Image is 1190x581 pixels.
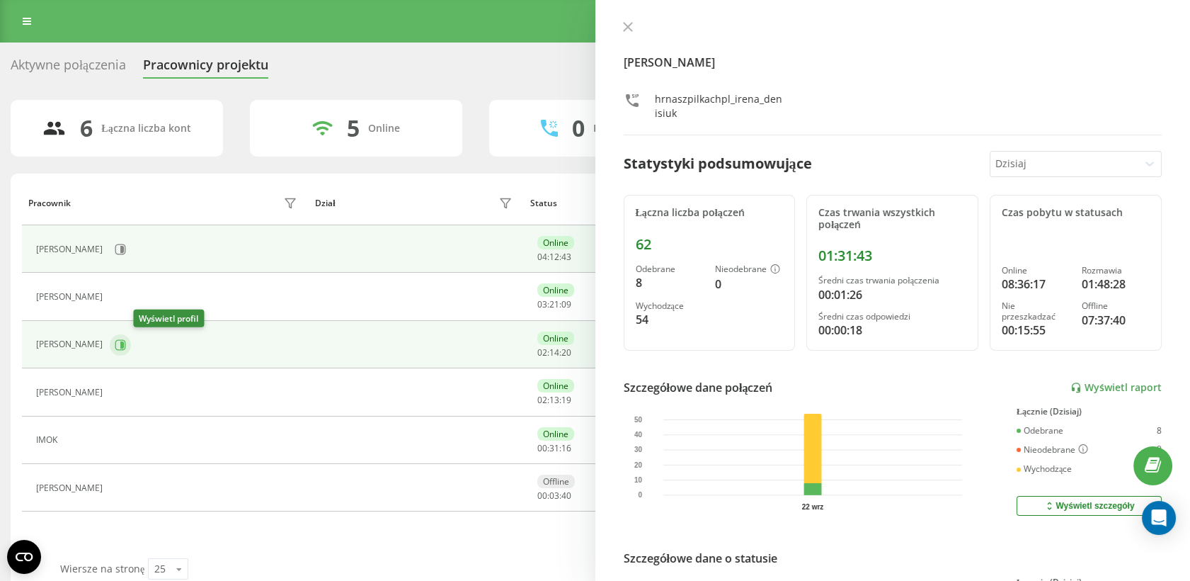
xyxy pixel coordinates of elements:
[1002,276,1070,293] div: 08:36:17
[530,198,557,208] div: Status
[1017,407,1162,417] div: Łącznie (Dzisiaj)
[11,57,126,79] div: Aktywne połączenia
[634,461,643,469] text: 20
[537,491,571,501] div: : :
[715,264,783,276] div: Nieodebrane
[818,322,966,339] div: 00:00:18
[1017,444,1088,456] div: Nieodebrane
[36,292,106,302] div: [PERSON_NAME]
[549,394,559,406] span: 13
[537,252,571,262] div: : :
[549,346,559,359] span: 14
[1082,312,1150,329] div: 07:37:40
[624,379,773,396] div: Szczegółowe dane połączeń
[537,283,574,297] div: Online
[1002,301,1070,322] div: Nie przeszkadzać
[1082,266,1150,276] div: Rozmawia
[1017,496,1162,516] button: Wyświetl szczegóły
[1017,464,1072,474] div: Wychodzące
[818,207,966,231] div: Czas trwania wszystkich połączeń
[802,503,824,511] text: 22 wrz
[537,490,547,502] span: 00
[537,348,571,358] div: : :
[818,247,966,264] div: 01:31:43
[1017,426,1063,436] div: Odebrane
[715,276,783,293] div: 0
[818,286,966,303] div: 00:01:26
[634,446,643,453] text: 30
[347,115,360,142] div: 5
[624,153,812,174] div: Statystyki podsumowujące
[537,394,547,406] span: 02
[1043,500,1134,512] div: Wyświetl szczegóły
[537,475,575,488] div: Offline
[549,298,559,310] span: 21
[1070,382,1162,394] a: Wyświetl raport
[655,92,784,120] div: hrnaszpilkachpl_irena_denisiuk
[36,339,106,349] div: [PERSON_NAME]
[638,491,642,499] text: 0
[636,207,784,219] div: Łączna liczba połączeń
[818,276,966,286] div: Średni czas trwania połączenia
[36,483,106,493] div: [PERSON_NAME]
[36,388,106,397] div: [PERSON_NAME]
[572,115,585,142] div: 0
[315,198,335,208] div: Dział
[1002,266,1070,276] div: Online
[624,550,777,567] div: Szczegółowe dane o statusie
[561,251,571,263] span: 43
[636,301,704,311] div: Wychodzące
[537,236,574,249] div: Online
[818,312,966,322] div: Średni czas odpowiedzi
[549,490,559,502] span: 03
[634,476,643,484] text: 10
[1002,322,1070,339] div: 00:15:55
[1082,276,1150,293] div: 01:48:28
[133,310,204,327] div: Wyświetl profil
[593,123,650,135] div: Rozmawiają
[1157,444,1162,456] div: 0
[561,490,571,502] span: 40
[549,251,559,263] span: 12
[36,435,61,445] div: IMOK
[1002,207,1150,219] div: Czas pobytu w statusach
[143,57,268,79] div: Pracownicy projektu
[537,251,547,263] span: 04
[636,264,704,274] div: Odebrane
[1142,501,1176,535] div: Open Intercom Messenger
[636,311,704,328] div: 54
[1082,301,1150,311] div: Offline
[537,395,571,405] div: : :
[537,346,547,359] span: 02
[634,431,643,439] text: 40
[561,442,571,454] span: 16
[561,298,571,310] span: 09
[537,427,574,441] div: Online
[561,346,571,359] span: 20
[101,123,190,135] div: Łączna liczba kont
[537,379,574,393] div: Online
[80,115,93,142] div: 6
[537,442,547,454] span: 00
[60,562,144,575] span: Wiersze na stronę
[636,274,704,291] div: 8
[7,540,41,574] button: Open CMP widget
[561,394,571,406] span: 19
[549,442,559,454] span: 31
[636,236,784,253] div: 62
[537,332,574,345] div: Online
[36,244,106,254] div: [PERSON_NAME]
[28,198,71,208] div: Pracownik
[624,54,1162,71] h4: [PERSON_NAME]
[537,444,571,453] div: : :
[634,416,643,424] text: 50
[154,562,166,576] div: 25
[537,300,571,310] div: : :
[1157,426,1162,436] div: 8
[537,298,547,310] span: 03
[368,123,400,135] div: Online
